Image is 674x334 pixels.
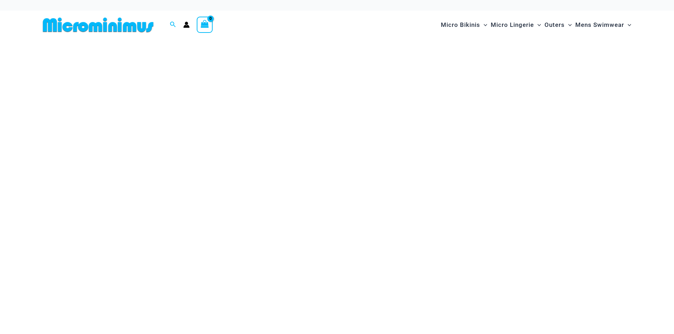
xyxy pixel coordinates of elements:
[197,17,213,33] a: View Shopping Cart, empty
[624,16,631,34] span: Menu Toggle
[491,16,534,34] span: Micro Lingerie
[438,13,634,37] nav: Site Navigation
[534,16,541,34] span: Menu Toggle
[545,16,565,34] span: Outers
[575,16,624,34] span: Mens Swimwear
[480,16,487,34] span: Menu Toggle
[565,16,572,34] span: Menu Toggle
[441,16,480,34] span: Micro Bikinis
[489,14,543,36] a: Micro LingerieMenu ToggleMenu Toggle
[574,14,633,36] a: Mens SwimwearMenu ToggleMenu Toggle
[439,14,489,36] a: Micro BikinisMenu ToggleMenu Toggle
[183,22,190,28] a: Account icon link
[170,20,176,29] a: Search icon link
[543,14,574,36] a: OutersMenu ToggleMenu Toggle
[40,17,156,33] img: MM SHOP LOGO FLAT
